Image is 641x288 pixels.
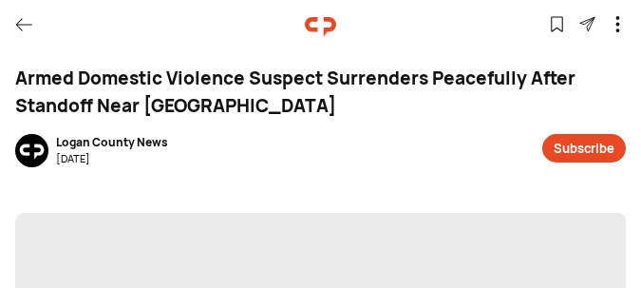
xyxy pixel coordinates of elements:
img: resizeImage [15,134,48,167]
button: Subscribe [542,134,626,163]
div: Armed Domestic Violence Suspect Surrenders Peacefully After Standoff Near [GEOGRAPHIC_DATA] [15,65,626,119]
div: [DATE] [56,151,168,167]
div: Logan County News [56,134,168,151]
img: logo [305,11,336,43]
